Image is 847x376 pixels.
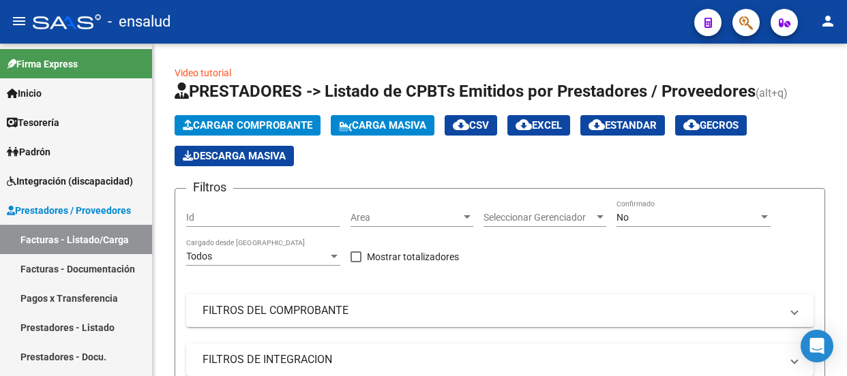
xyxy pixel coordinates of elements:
app-download-masive: Descarga masiva de comprobantes (adjuntos) [175,146,294,166]
mat-icon: person [820,13,836,29]
button: Cargar Comprobante [175,115,321,136]
span: EXCEL [516,119,562,131]
button: Estandar [580,115,665,136]
span: - ensalud [108,7,170,37]
button: Descarga Masiva [175,146,294,166]
span: No [616,212,629,223]
span: Tesorería [7,115,59,130]
span: PRESTADORES -> Listado de CPBTs Emitidos por Prestadores / Proveedores [175,82,756,101]
span: Prestadores / Proveedores [7,203,131,218]
span: Firma Express [7,57,78,72]
button: Gecros [675,115,747,136]
span: Carga Masiva [339,119,426,131]
span: Gecros [683,119,739,131]
span: Area [351,212,461,223]
mat-icon: cloud_download [683,116,700,133]
span: Inicio [7,86,42,101]
button: EXCEL [507,115,570,136]
span: CSV [453,119,489,131]
span: Mostrar totalizadores [367,249,459,265]
mat-expansion-panel-header: FILTROS DEL COMPROBANTE [186,294,814,327]
mat-icon: cloud_download [453,116,469,133]
span: Descarga Masiva [183,150,286,162]
div: Open Intercom Messenger [801,330,833,362]
mat-expansion-panel-header: FILTROS DE INTEGRACION [186,343,814,376]
span: Estandar [589,119,657,131]
span: (alt+q) [756,87,788,99]
button: CSV [445,115,497,136]
span: Integración (discapacidad) [7,174,133,189]
button: Carga Masiva [331,115,434,136]
a: Video tutorial [175,67,231,78]
span: Seleccionar Gerenciador [484,212,594,223]
mat-panel-title: FILTROS DEL COMPROBANTE [203,303,781,318]
mat-icon: cloud_download [516,116,532,133]
span: Todos [186,251,212,262]
mat-icon: cloud_download [589,116,605,133]
mat-panel-title: FILTROS DE INTEGRACION [203,352,781,367]
span: Padrón [7,144,50,159]
mat-icon: menu [11,13,27,29]
span: Cargar Comprobante [183,119,312,131]
h3: Filtros [186,178,233,197]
